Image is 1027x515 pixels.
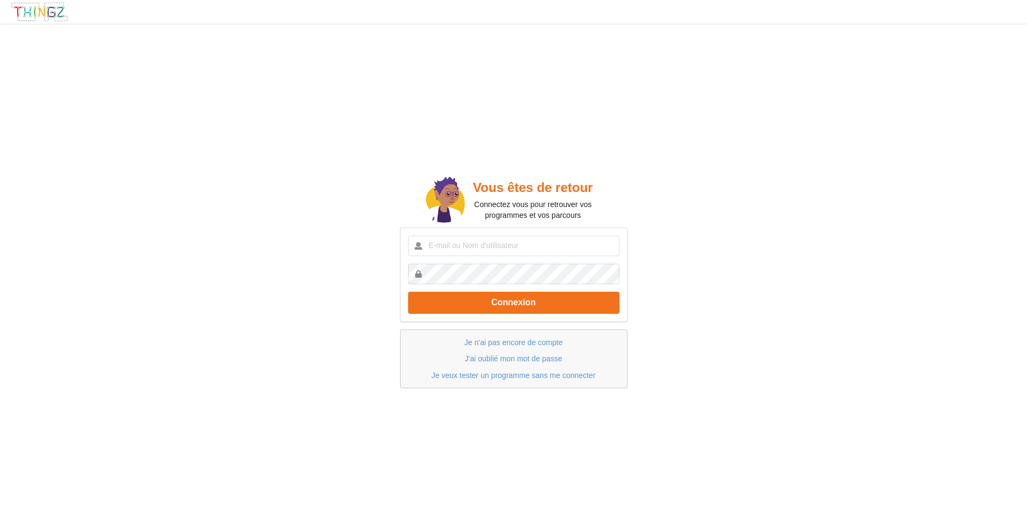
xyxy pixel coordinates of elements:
h2: Vous êtes de retour [465,180,601,196]
a: Je veux tester un programme sans me connecter [431,371,595,380]
button: Connexion [408,292,619,314]
input: E-mail ou Nom d'utilisateur [408,236,619,256]
a: Je n'ai pas encore de compte [464,338,562,347]
p: Connectez vous pour retrouver vos programmes et vos parcours [465,199,601,221]
img: thingz_logo.png [10,2,68,22]
a: J'ai oublié mon mot de passe [465,354,562,363]
img: doc.svg [426,177,465,224]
